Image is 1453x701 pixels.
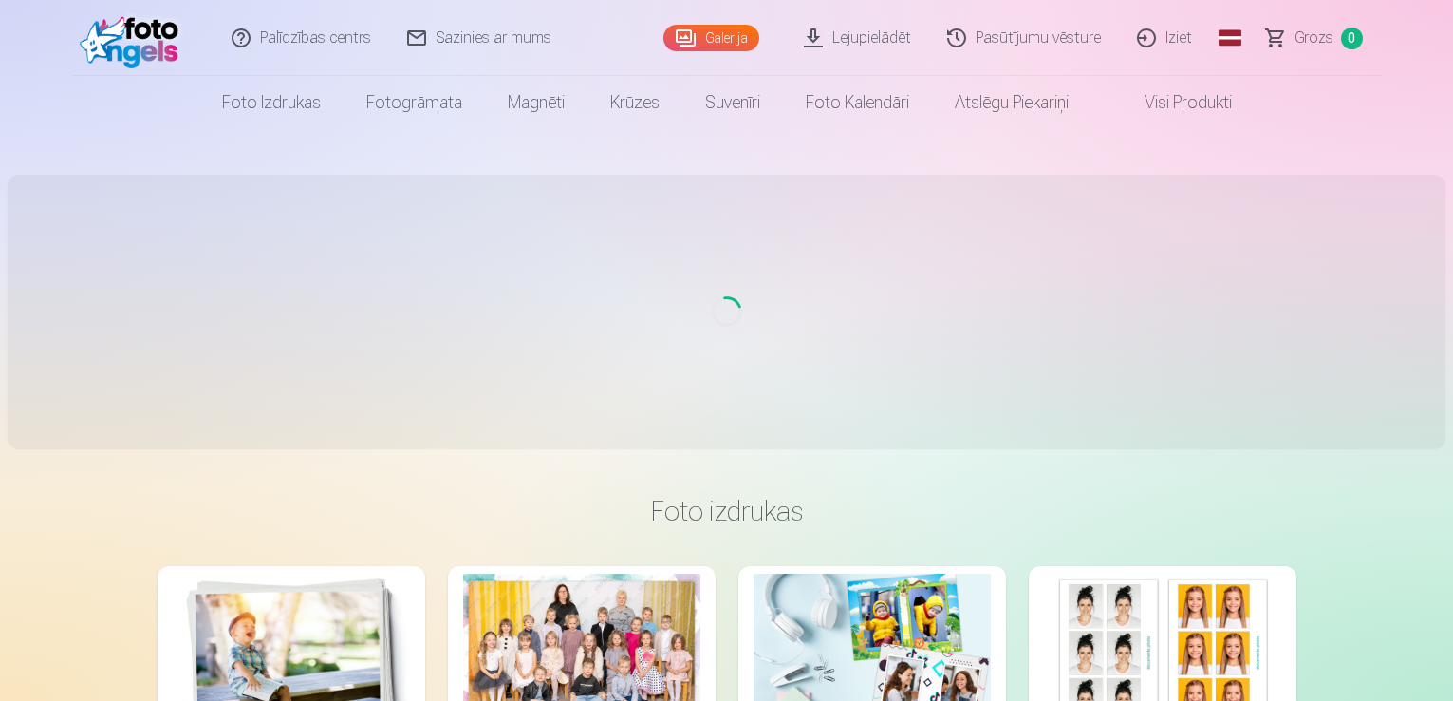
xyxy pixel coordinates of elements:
[663,25,759,51] a: Galerija
[1295,27,1333,49] span: Grozs
[587,76,682,129] a: Krūzes
[485,76,587,129] a: Magnēti
[199,76,344,129] a: Foto izdrukas
[344,76,485,129] a: Fotogrāmata
[682,76,783,129] a: Suvenīri
[1341,28,1363,49] span: 0
[1091,76,1255,129] a: Visi produkti
[783,76,932,129] a: Foto kalendāri
[80,8,189,68] img: /fa1
[173,494,1281,528] h3: Foto izdrukas
[932,76,1091,129] a: Atslēgu piekariņi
